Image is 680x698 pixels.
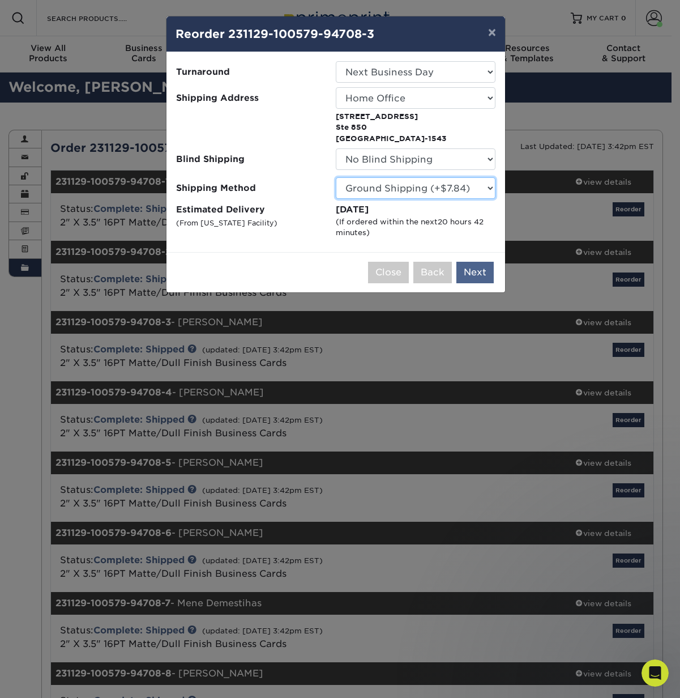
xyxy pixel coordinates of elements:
button: Back [413,262,452,283]
span: Shipping Address [176,92,327,105]
button: Next [456,262,494,283]
h4: Reorder 231129-100579-94708-3 [176,25,496,42]
button: Close [368,262,409,283]
iframe: Intercom live chat [641,659,669,687]
p: [STREET_ADDRESS] Ste 850 [GEOGRAPHIC_DATA]-1543 [336,111,495,144]
span: Blind Shipping [176,153,327,166]
div: [DATE] [336,203,495,216]
div: (If ordered within the next ) [336,216,495,239]
span: Turnaround [176,66,327,79]
span: Shipping Method [176,182,327,195]
label: Estimated Delivery [176,203,336,239]
small: (From [US_STATE] Facility) [176,219,277,227]
button: × [479,16,505,48]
